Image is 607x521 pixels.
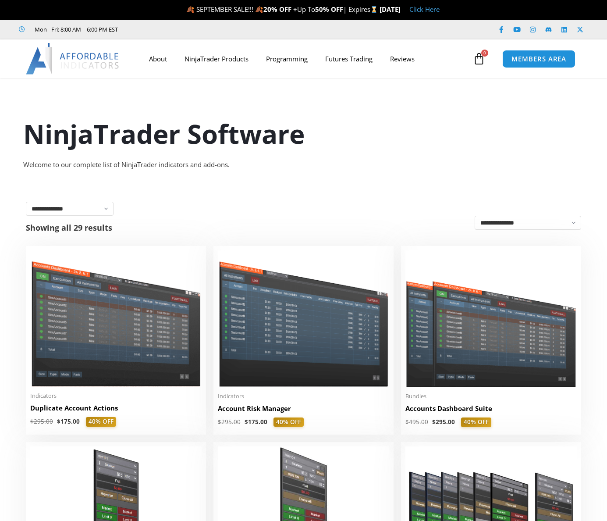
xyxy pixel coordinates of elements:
[23,115,584,152] h1: NinjaTrader Software
[130,25,262,34] iframe: Customer reviews powered by Trustpilot
[30,392,202,400] span: Indicators
[218,418,241,426] bdi: 295.00
[245,418,267,426] bdi: 175.00
[481,50,488,57] span: 0
[405,418,428,426] bdi: 495.00
[511,56,566,62] span: MEMBERS AREA
[475,216,581,230] select: Shop order
[218,250,389,387] img: Account Risk Manager
[461,418,491,427] span: 40% OFF
[218,418,221,426] span: $
[381,49,423,69] a: Reviews
[86,417,116,427] span: 40% OFF
[502,50,575,68] a: MEMBERS AREA
[316,49,381,69] a: Futures Trading
[23,159,584,171] div: Welcome to our complete list of NinjaTrader indicators and add-ons.
[57,418,60,425] span: $
[380,5,401,14] strong: [DATE]
[30,403,202,413] h2: Duplicate Account Actions
[57,418,80,425] bdi: 175.00
[30,418,34,425] span: $
[176,49,257,69] a: NinjaTrader Products
[405,250,577,387] img: Accounts Dashboard Suite
[140,49,176,69] a: About
[405,404,577,413] h2: Accounts Dashboard Suite
[405,393,577,400] span: Bundles
[186,5,380,14] span: 🍂 SEPTEMBER SALE!!! 🍂 Up To | Expires
[26,224,112,232] p: Showing all 29 results
[257,49,316,69] a: Programming
[432,418,455,426] bdi: 295.00
[32,24,118,35] span: Mon - Fri: 8:00 AM – 6:00 PM EST
[140,49,470,69] nav: Menu
[263,5,297,14] strong: 20% OFF +
[218,404,389,413] h2: Account Risk Manager
[30,418,53,425] bdi: 295.00
[405,418,409,426] span: $
[30,250,202,387] img: Duplicate Account Actions
[432,418,436,426] span: $
[371,6,377,13] img: ⌛
[218,404,389,418] a: Account Risk Manager
[409,5,440,14] a: Click Here
[26,43,120,75] img: LogoAI | Affordable Indicators – NinjaTrader
[245,418,248,426] span: $
[460,46,498,71] a: 0
[30,403,202,417] a: Duplicate Account Actions
[273,418,304,427] span: 40% OFF
[315,5,343,14] strong: 50% OFF
[405,404,577,418] a: Accounts Dashboard Suite
[218,393,389,400] span: Indicators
